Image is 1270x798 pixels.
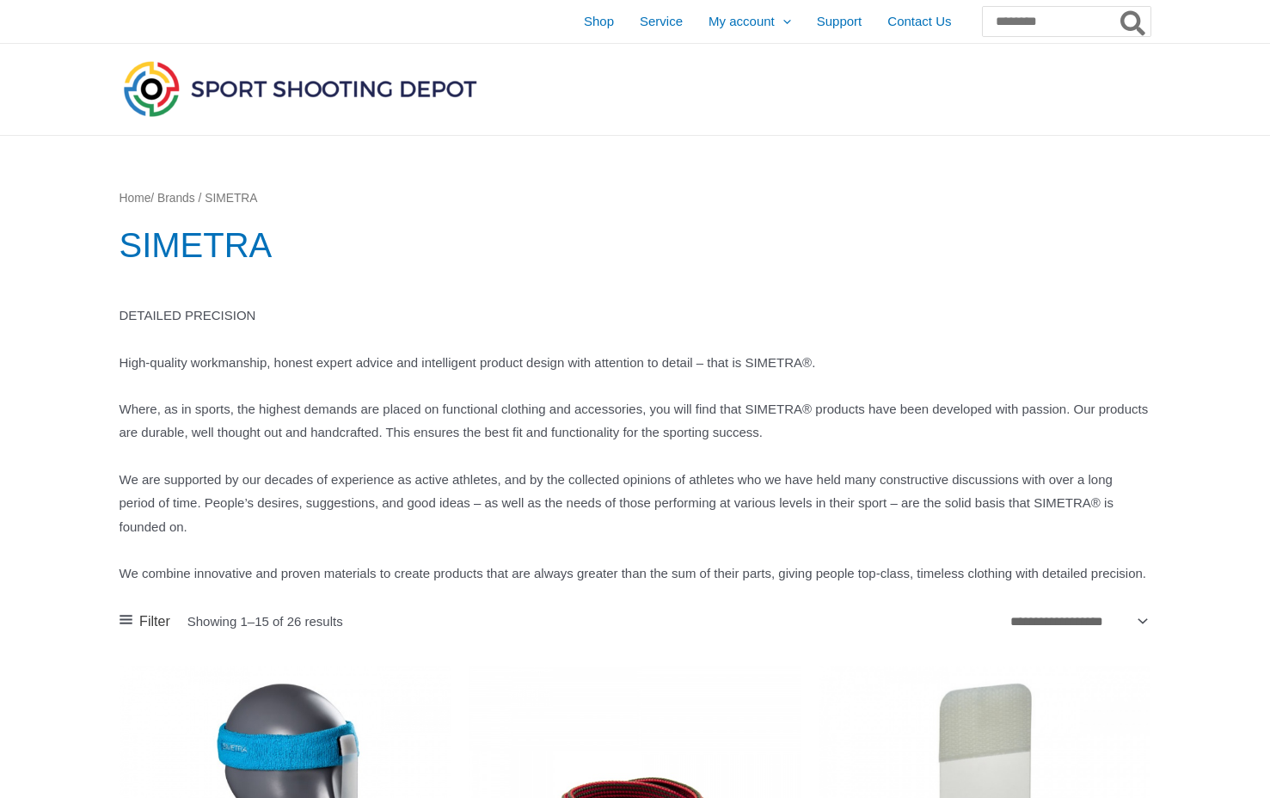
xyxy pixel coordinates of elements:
[120,304,1151,328] p: DETAILED PRECISION
[120,397,1151,445] p: Where, as in sports, the highest demands are placed on functional clothing and accessories, you w...
[120,192,151,205] a: Home
[139,609,170,635] span: Filter
[120,351,1151,375] p: High-quality workmanship, honest expert advice and intelligent product design with attention to d...
[187,615,343,628] p: Showing 1–15 of 26 results
[120,468,1151,540] p: We are supported by our decades of experience as active athletes, and by the collected opinions o...
[120,221,1151,269] h1: SIMETRA
[1117,7,1150,36] button: Search
[120,609,170,635] a: Filter
[120,187,1151,210] nav: Breadcrumb
[120,57,481,120] img: Sport Shooting Depot
[120,562,1151,586] p: We combine innovative and proven materials to create products that are always greater than the su...
[1004,608,1151,634] select: Shop order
